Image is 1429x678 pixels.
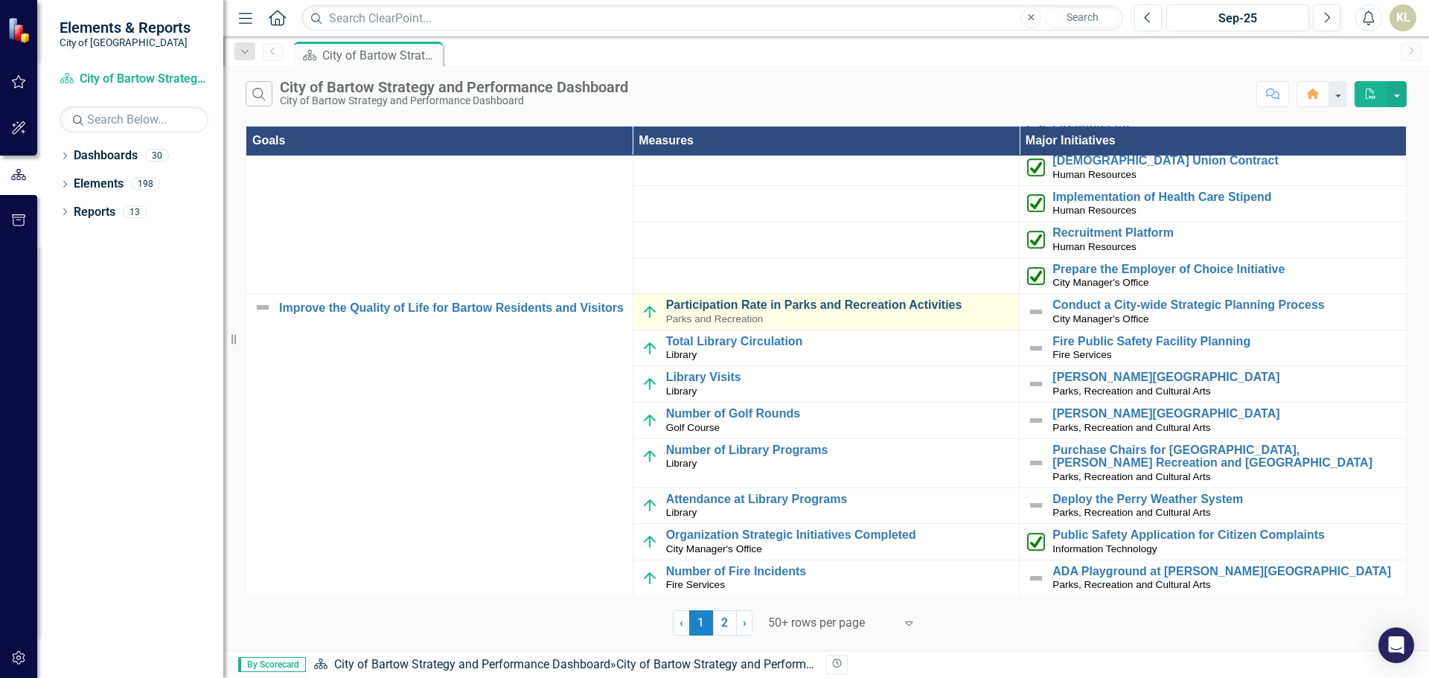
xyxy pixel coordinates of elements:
a: Deploy the Perry Weather System [1052,493,1398,506]
a: Attendance at Library Programs [666,493,1012,506]
img: On Target [641,375,659,393]
a: [PERSON_NAME][GEOGRAPHIC_DATA] [1052,371,1398,384]
img: Completed [1027,533,1045,551]
a: 2 [713,610,737,636]
img: On Target [641,339,659,357]
img: On Target [641,447,659,465]
td: Double-Click to Edit Right Click for Context Menu [1020,487,1407,524]
a: Purchase Chairs for [GEOGRAPHIC_DATA], [PERSON_NAME] Recreation and [GEOGRAPHIC_DATA] [1052,444,1398,470]
img: On Target [641,496,659,514]
img: Not Defined [1027,496,1045,514]
img: Not Defined [1027,303,1045,321]
span: Human Resources [1052,241,1137,252]
small: City of [GEOGRAPHIC_DATA] [60,36,191,48]
img: Completed [1027,231,1045,249]
span: City Manager's Office [666,543,762,554]
span: Parks, Recreation and Cultural Arts [1052,579,1210,590]
span: Golf Course [666,422,720,433]
a: Elements [74,176,124,193]
span: Parks, Recreation and Cultural Arts [1052,386,1210,397]
img: Completed [1027,159,1045,176]
span: Parks, Recreation and Cultural Arts [1052,471,1210,482]
span: City Manager's Office [1052,313,1148,324]
td: Double-Click to Edit Right Click for Context Menu [633,438,1020,487]
input: Search ClearPoint... [301,5,1123,31]
span: Parks and Recreation [666,313,764,324]
div: City of Bartow Strategy and Performance Dashboard [280,79,628,95]
td: Double-Click to Edit Right Click for Context Menu [633,402,1020,438]
a: Fire Public Safety Facility Planning [1052,335,1398,348]
a: Number of Golf Rounds [666,407,1012,420]
td: Double-Click to Edit Right Click for Context Menu [633,366,1020,403]
img: Not Defined [254,298,272,316]
div: 198 [131,178,160,191]
a: Total Library Circulation [666,335,1012,348]
span: Library [666,507,697,518]
a: City of Bartow Strategy and Performance Dashboard [60,71,208,88]
a: Recruitment Platform [1052,226,1398,240]
td: Double-Click to Edit Right Click for Context Menu [1020,366,1407,403]
a: Implementation of Health Care Stipend [1052,191,1398,204]
a: Participation Rate in Parks and Recreation Activities [666,298,1012,312]
span: City Manager's Office [1052,277,1148,288]
td: Double-Click to Edit Right Click for Context Menu [1020,560,1407,596]
a: Library Visits [666,371,1012,384]
div: 13 [123,205,147,218]
a: Improve the Quality of Life for Bartow Residents and Visitors [279,301,625,315]
a: Prepare the Employer of Choice Initiative [1052,263,1398,276]
img: On Target [641,569,659,587]
img: Completed [1027,267,1045,285]
a: City of Bartow Strategy and Performance Dashboard [334,657,610,671]
a: [PERSON_NAME][GEOGRAPHIC_DATA] [1052,407,1398,420]
span: By Scorecard [238,657,306,672]
img: Not Defined [1027,375,1045,393]
span: Library [666,349,697,360]
a: Number of Library Programs [666,444,1012,457]
a: ADA Playground at [PERSON_NAME][GEOGRAPHIC_DATA] [1052,565,1398,578]
img: Not Defined [1027,339,1045,357]
span: ‹ [680,615,683,630]
a: Organization Strategic Initiatives Completed [666,528,1012,542]
span: Search [1067,11,1099,23]
span: Parks, Recreation and Cultural Arts [1052,507,1210,518]
img: On Target [641,412,659,429]
a: [DEMOGRAPHIC_DATA] Union Contract [1052,154,1398,167]
td: Double-Click to Edit Right Click for Context Menu [1020,402,1407,438]
a: Dashboards [74,147,138,164]
div: » [313,656,815,674]
span: Elements & Reports [60,19,191,36]
img: Not Defined [1027,569,1045,587]
td: Double-Click to Edit Right Click for Context Menu [1020,438,1407,487]
span: 1 [689,610,713,636]
span: Human Resources [1052,169,1137,180]
span: › [743,615,747,630]
img: On Target [641,533,659,551]
img: Not Defined [1027,412,1045,429]
a: Conduct a City-wide Strategic Planning Process [1052,298,1398,312]
span: Human Resources [1052,205,1137,216]
span: Fire Services [1052,349,1111,360]
button: KL [1390,4,1416,31]
span: Information Technology [1052,543,1157,554]
div: Open Intercom Messenger [1378,627,1414,663]
td: Double-Click to Edit Right Click for Context Menu [633,487,1020,524]
button: Search [1045,7,1119,28]
img: ClearPoint Strategy [7,17,33,43]
div: 30 [145,150,169,162]
div: City of Bartow Strategy and Performance Dashboard [616,657,892,671]
span: Library [666,386,697,397]
div: City of Bartow Strategy and Performance Dashboard [280,95,628,106]
div: Sep-25 [1171,10,1304,28]
input: Search Below... [60,106,208,132]
img: Completed [1027,194,1045,212]
span: Parks, Recreation and Cultural Arts [1052,422,1210,433]
img: On Target [641,303,659,321]
span: Fire Services [666,579,725,590]
div: City of Bartow Strategy and Performance Dashboard [322,46,439,65]
td: Double-Click to Edit Right Click for Context Menu [633,330,1020,366]
button: Sep-25 [1166,4,1309,31]
a: Public Safety Application for Citizen Complaints [1052,528,1398,542]
img: Not Defined [1027,454,1045,472]
td: Double-Click to Edit Right Click for Context Menu [633,294,1020,330]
